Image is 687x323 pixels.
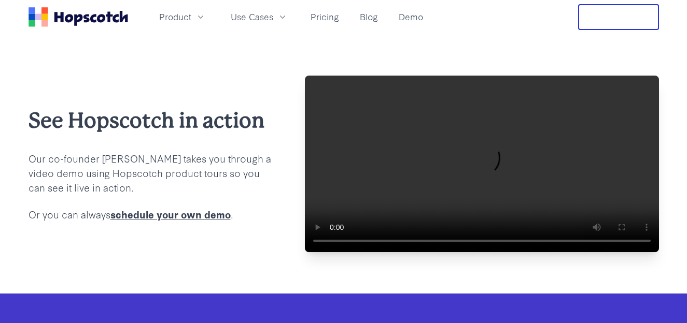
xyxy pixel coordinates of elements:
[29,207,272,222] p: Or you can always .
[29,151,272,195] p: Our co-founder [PERSON_NAME] takes you through a video demo using Hopscotch product tours so you ...
[395,8,427,25] a: Demo
[356,8,382,25] a: Blog
[306,8,343,25] a: Pricing
[231,10,273,23] span: Use Cases
[153,8,212,25] button: Product
[225,8,294,25] button: Use Cases
[159,10,191,23] span: Product
[578,4,659,30] button: Free Trial
[29,106,272,135] h2: See Hopscotch in action
[110,207,231,221] a: schedule your own demo
[29,7,128,27] a: Home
